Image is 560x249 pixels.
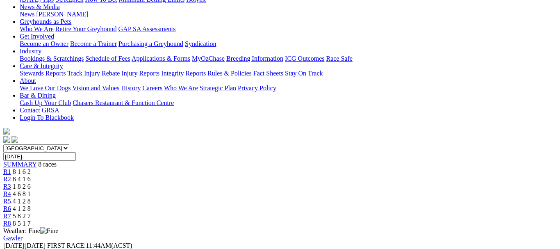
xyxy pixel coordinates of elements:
[3,161,36,168] a: SUMMARY
[20,25,54,32] a: Who We Are
[72,85,119,91] a: Vision and Values
[3,235,23,242] a: Gawler
[121,70,159,77] a: Injury Reports
[36,11,88,18] a: [PERSON_NAME]
[132,55,190,62] a: Applications & Forms
[13,190,31,197] span: 4 6 8 1
[20,85,71,91] a: We Love Our Dogs
[20,99,551,107] div: Bar & Dining
[20,25,551,33] div: Greyhounds as Pets
[185,40,216,47] a: Syndication
[253,70,283,77] a: Fact Sheets
[3,183,11,190] a: R3
[118,40,183,47] a: Purchasing a Greyhound
[3,136,10,143] img: facebook.svg
[207,70,252,77] a: Rules & Policies
[3,227,58,234] span: Weather: Fine
[40,227,58,235] img: Fine
[20,55,551,62] div: Industry
[3,212,11,219] a: R7
[20,99,71,106] a: Cash Up Your Club
[38,161,57,168] span: 8 races
[20,3,60,10] a: News & Media
[3,242,46,249] span: [DATE]
[13,183,31,190] span: 1 8 2 6
[20,114,74,121] a: Login To Blackbook
[20,92,56,99] a: Bar & Dining
[13,212,31,219] span: 5 8 2 7
[3,152,76,161] input: Select date
[20,11,551,18] div: News & Media
[285,55,324,62] a: ICG Outcomes
[20,40,68,47] a: Become an Owner
[13,220,31,227] span: 8 5 1 7
[226,55,283,62] a: Breeding Information
[121,85,141,91] a: History
[13,198,31,205] span: 4 1 2 8
[285,70,323,77] a: Stay On Track
[238,85,276,91] a: Privacy Policy
[118,25,176,32] a: GAP SA Assessments
[13,205,31,212] span: 4 1 2 8
[13,168,31,175] span: 8 1 6 2
[47,242,132,249] span: 11:44AM(ACST)
[20,48,41,55] a: Industry
[161,70,206,77] a: Integrity Reports
[3,220,11,227] a: R8
[20,77,36,84] a: About
[164,85,198,91] a: Who We Are
[326,55,352,62] a: Race Safe
[3,198,11,205] a: R5
[20,70,551,77] div: Care & Integrity
[20,107,59,114] a: Contact GRSA
[3,205,11,212] a: R6
[73,99,174,106] a: Chasers Restaurant & Function Centre
[20,62,63,69] a: Care & Integrity
[11,136,18,143] img: twitter.svg
[142,85,162,91] a: Careers
[3,242,25,249] span: [DATE]
[20,11,34,18] a: News
[3,128,10,135] img: logo-grsa-white.png
[200,85,236,91] a: Strategic Plan
[3,168,11,175] a: R1
[20,70,66,77] a: Stewards Reports
[192,55,225,62] a: MyOzChase
[3,176,11,183] a: R2
[20,18,71,25] a: Greyhounds as Pets
[20,40,551,48] div: Get Involved
[13,176,31,183] span: 8 4 1 6
[20,33,54,40] a: Get Involved
[55,25,117,32] a: Retire Your Greyhound
[47,242,86,249] span: FIRST RACE:
[85,55,130,62] a: Schedule of Fees
[20,85,551,92] div: About
[67,70,120,77] a: Track Injury Rebate
[20,55,84,62] a: Bookings & Scratchings
[3,190,11,197] a: R4
[70,40,117,47] a: Become a Trainer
